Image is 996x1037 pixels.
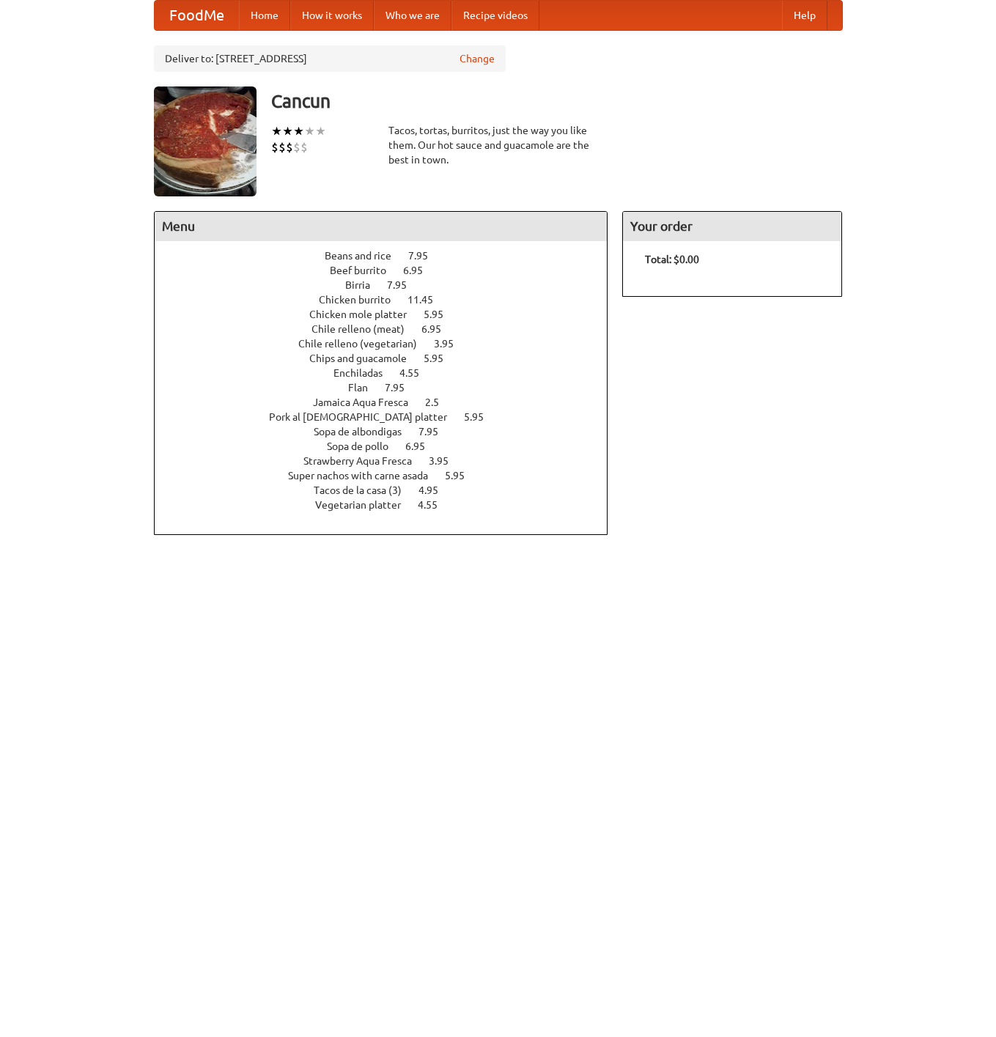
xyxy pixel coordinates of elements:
span: 6.95 [421,323,456,335]
a: Birria 7.95 [345,279,434,291]
a: Beans and rice 7.95 [325,250,455,262]
div: Deliver to: [STREET_ADDRESS] [154,45,506,72]
span: Chicken mole platter [309,309,421,320]
span: Beef burrito [330,265,401,276]
a: Beef burrito 6.95 [330,265,450,276]
a: Sopa de pollo 6.95 [327,440,452,452]
span: 11.45 [407,294,448,306]
li: ★ [304,123,315,139]
h4: Your order [623,212,841,241]
span: Vegetarian platter [315,499,416,511]
span: Enchiladas [333,367,397,379]
li: $ [293,139,300,155]
span: 6.95 [405,440,440,452]
span: Sopa de albondigas [314,426,416,438]
a: Flan 7.95 [348,382,432,394]
a: Pork al [DEMOGRAPHIC_DATA] platter 5.95 [269,411,511,423]
h4: Menu [155,212,608,241]
a: Tacos de la casa (3) 4.95 [314,484,465,496]
span: Birria [345,279,385,291]
li: $ [278,139,286,155]
img: angular.jpg [154,86,257,196]
a: Chile relleno (vegetarian) 3.95 [298,338,481,350]
span: 3.95 [434,338,468,350]
a: Recipe videos [451,1,539,30]
a: FoodMe [155,1,239,30]
a: Who we are [374,1,451,30]
li: $ [300,139,308,155]
b: Total: $0.00 [645,254,699,265]
h3: Cancun [271,86,843,116]
span: Strawberry Aqua Fresca [303,455,427,467]
span: 6.95 [403,265,438,276]
li: ★ [282,123,293,139]
span: 5.95 [464,411,498,423]
a: Change [460,51,495,66]
span: 5.95 [445,470,479,481]
span: Chile relleno (vegetarian) [298,338,432,350]
a: Chips and guacamole 5.95 [309,353,471,364]
span: Jamaica Aqua Fresca [313,396,423,408]
li: $ [271,139,278,155]
span: 7.95 [387,279,421,291]
span: 4.55 [418,499,452,511]
span: 5.95 [424,309,458,320]
a: Sopa de albondigas 7.95 [314,426,465,438]
span: Chips and guacamole [309,353,421,364]
a: Chicken burrito 11.45 [319,294,460,306]
a: Enchiladas 4.55 [333,367,446,379]
span: Beans and rice [325,250,406,262]
span: Super nachos with carne asada [288,470,443,481]
a: Chile relleno (meat) 6.95 [311,323,468,335]
span: 4.55 [399,367,434,379]
a: Super nachos with carne asada 5.95 [288,470,492,481]
span: 7.95 [408,250,443,262]
a: Home [239,1,290,30]
span: Sopa de pollo [327,440,403,452]
a: Jamaica Aqua Fresca 2.5 [313,396,466,408]
span: 3.95 [429,455,463,467]
a: How it works [290,1,374,30]
li: ★ [315,123,326,139]
span: 2.5 [425,396,454,408]
a: Help [782,1,827,30]
span: 7.95 [385,382,419,394]
span: 5.95 [424,353,458,364]
span: Pork al [DEMOGRAPHIC_DATA] platter [269,411,462,423]
li: ★ [271,123,282,139]
li: ★ [293,123,304,139]
a: Vegetarian platter 4.55 [315,499,465,511]
li: $ [286,139,293,155]
a: Strawberry Aqua Fresca 3.95 [303,455,476,467]
div: Tacos, tortas, burritos, just the way you like them. Our hot sauce and guacamole are the best in ... [388,123,608,167]
span: Flan [348,382,383,394]
span: Chile relleno (meat) [311,323,419,335]
span: 4.95 [418,484,453,496]
span: Tacos de la casa (3) [314,484,416,496]
span: Chicken burrito [319,294,405,306]
a: Chicken mole platter 5.95 [309,309,471,320]
span: 7.95 [418,426,453,438]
